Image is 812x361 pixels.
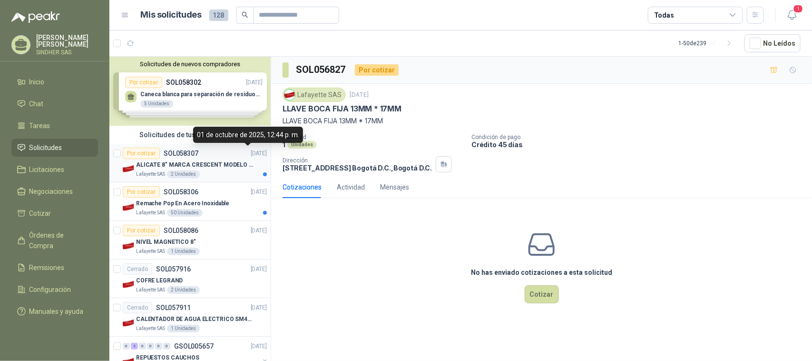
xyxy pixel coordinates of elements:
button: No Leídos [744,34,801,52]
p: Lafayette SAS [136,325,165,332]
h3: No has enviado cotizaciones a esta solicitud [471,267,612,278]
p: Lafayette SAS [136,170,165,178]
span: Configuración [29,284,71,295]
div: Lafayette SAS [283,88,346,102]
a: Por cotizarSOL058307[DATE] Company LogoALICATE 8" MARCA CRESCENT MODELO 38008tvLafayette SAS2 Uni... [109,144,271,182]
p: Lafayette SAS [136,286,165,294]
span: Tareas [29,120,50,131]
span: Cotizar [29,208,51,219]
span: Órdenes de Compra [29,230,89,251]
div: Por cotizar [123,186,160,198]
div: Por cotizar [123,225,160,236]
span: Manuales y ayuda [29,306,84,317]
div: 1 Unidades [167,325,200,332]
p: SOL057916 [156,266,191,272]
p: SOL057911 [156,304,191,311]
a: Tareas [11,117,98,135]
div: Todas [654,10,674,20]
p: [DATE] [251,265,267,274]
h3: SOL056827 [296,62,347,77]
p: [DATE] [251,303,267,312]
p: LLAVE BOCA FIJA 13MM * 17MM [283,116,801,126]
p: [STREET_ADDRESS] Bogotá D.C. , Bogotá D.C. [283,164,432,172]
a: Remisiones [11,259,98,277]
div: Actividad [337,182,365,192]
p: Condición de pago [471,134,808,140]
p: ALICATE 8" MARCA CRESCENT MODELO 38008tv [136,160,254,170]
p: Lafayette SAS [136,248,165,255]
p: [DATE] [251,226,267,235]
p: Cantidad [283,134,464,140]
span: Solicitudes [29,142,62,153]
a: Por cotizarSOL058086[DATE] Company LogoNIVEL MAGNETICO 8"Lafayette SAS1 Unidades [109,221,271,260]
h1: Mis solicitudes [141,8,202,22]
span: Licitaciones [29,164,65,175]
p: [DATE] [350,90,369,100]
a: Por cotizarSOL058306[DATE] Company LogoRemache Pop En Acero InoxidableLafayette SAS50 Unidades [109,182,271,221]
div: 0 [163,343,170,350]
span: 128 [209,10,228,21]
div: 01 de octubre de 2025, 12:44 p. m. [193,127,303,143]
span: Chat [29,99,44,109]
span: 1 [793,4,803,13]
img: Logo peakr [11,11,60,23]
div: 50 Unidades [167,209,203,217]
div: 0 [155,343,162,350]
div: Cotizaciones [283,182,322,192]
p: [DATE] [251,342,267,351]
p: [PERSON_NAME] [PERSON_NAME] [36,34,98,48]
p: Lafayette SAS [136,209,165,217]
div: 2 [131,343,138,350]
p: Crédito 45 días [471,140,808,149]
p: [DATE] [251,188,267,197]
a: Solicitudes [11,139,98,157]
p: Remache Pop En Acero Inoxidable [136,199,229,208]
div: Cerrado [123,302,152,313]
span: Negociaciones [29,186,73,197]
span: Inicio [29,77,45,87]
a: Negociaciones [11,182,98,201]
img: Company Logo [123,163,134,174]
div: 1 - 50 de 239 [678,36,737,51]
a: Manuales y ayuda [11,302,98,321]
p: SOL058307 [164,150,198,157]
button: Solicitudes de nuevos compradores [113,60,267,68]
a: Configuración [11,281,98,299]
div: 0 [147,343,154,350]
img: Company Logo [123,317,134,329]
a: Inicio [11,73,98,91]
span: search [242,11,248,18]
span: Remisiones [29,262,65,273]
div: 1 Unidades [167,248,200,255]
p: Dirección [283,157,432,164]
p: [DATE] [251,149,267,158]
a: Chat [11,95,98,113]
div: 2 Unidades [167,170,200,178]
p: LLAVE BOCA FIJA 13MM * 17MM [283,104,401,114]
p: SINDHER SAS [36,50,98,55]
p: NIVEL MAGNETICO 8" [136,238,196,247]
button: 1 [783,7,801,24]
div: 2 Unidades [167,286,200,294]
div: Solicitudes de nuevos compradoresPor cotizarSOL058302[DATE] Caneca blanca para separación de resi... [109,57,271,126]
div: Por cotizar [355,64,399,76]
p: COFRE LEGRAND [136,276,183,285]
div: Unidades [287,141,317,149]
a: Órdenes de Compra [11,226,98,255]
p: GSOL005657 [174,343,214,350]
a: Cotizar [11,204,98,222]
p: SOL058086 [164,227,198,234]
a: CerradoSOL057916[DATE] Company LogoCOFRE LEGRANDLafayette SAS2 Unidades [109,260,271,298]
a: CerradoSOL057911[DATE] Company LogoCALENTADOR DE AGUA ELECTRICO SM400 5-9LITROSLafayette SAS1 Uni... [109,298,271,337]
div: 0 [139,343,146,350]
p: SOL058306 [164,189,198,195]
img: Company Logo [284,90,295,100]
div: Cerrado [123,263,152,275]
button: Cotizar [525,285,559,303]
div: Solicitudes de tus compradores [109,126,271,144]
a: Licitaciones [11,160,98,179]
img: Company Logo [123,240,134,251]
img: Company Logo [123,279,134,290]
div: Por cotizar [123,148,160,159]
img: Company Logo [123,201,134,213]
